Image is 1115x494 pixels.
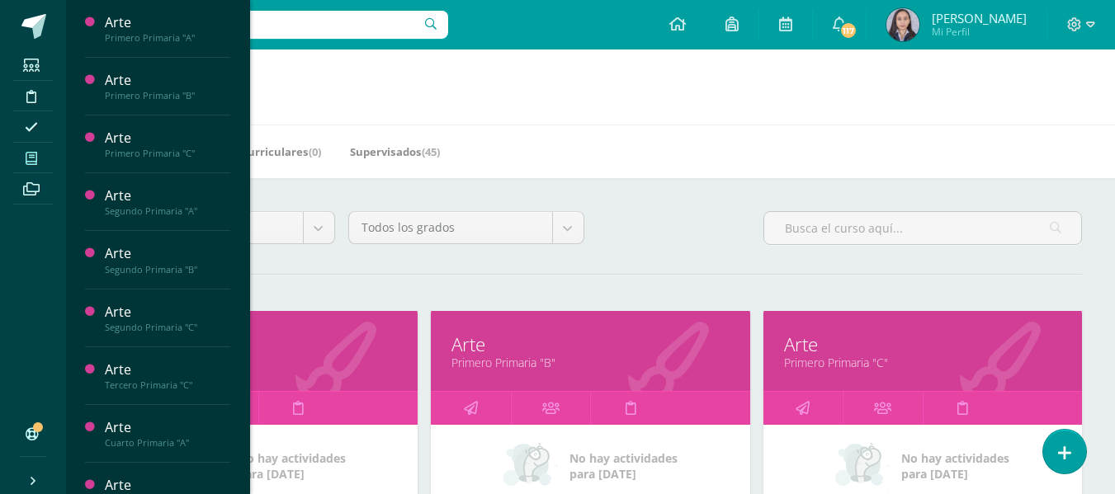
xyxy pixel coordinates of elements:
img: no_activities_small.png [503,441,558,491]
span: Mi Perfil [932,25,1027,39]
div: Arte [105,244,230,263]
a: Primero Primaria "B" [451,355,729,370]
span: 117 [839,21,858,40]
a: ArteSegundo Primaria "A" [105,186,230,217]
input: Busca un usuario... [77,11,448,39]
a: Primero Primaria "C" [784,355,1061,370]
div: Arte [105,71,230,90]
a: Supervisados(45) [350,139,440,165]
div: Arte [105,186,230,205]
span: Todos los grados [361,212,540,243]
div: Primero Primaria "B" [105,90,230,101]
a: ArteSegundo Primaria "B" [105,244,230,275]
a: ArteSegundo Primaria "C" [105,303,230,333]
a: Arte [120,332,397,357]
img: no_activities_small.png [835,441,890,491]
div: Arte [105,129,230,148]
div: Arte [105,303,230,322]
a: ArteTercero Primaria "C" [105,360,230,391]
span: No hay actividades para [DATE] [238,450,346,482]
div: Primero Primaria "C" [105,148,230,159]
a: Todos los grados [349,212,583,243]
div: Cuarto Primaria "A" [105,437,230,449]
span: (0) [309,144,321,159]
a: ArtePrimero Primaria "C" [105,129,230,159]
div: Arte [105,418,230,437]
div: Arte [105,360,230,379]
span: [PERSON_NAME] [932,10,1027,26]
a: ArtePrimero Primaria "B" [105,71,230,101]
a: Mis Extracurriculares(0) [191,139,321,165]
a: Arte [451,332,729,357]
a: ArtePrimero Primaria "A" [105,13,230,44]
a: Primero Primaria "A" [120,355,397,370]
a: ArteCuarto Primaria "A" [105,418,230,449]
span: No hay actividades para [DATE] [901,450,1009,482]
div: Segundo Primaria "B" [105,264,230,275]
img: 040cc7ec49f6129a148c95524d07e103.png [886,8,919,41]
div: Tercero Primaria "C" [105,379,230,391]
div: Segundo Primaria "C" [105,322,230,333]
a: Arte [784,332,1061,357]
div: Arte [105,13,230,32]
div: Segundo Primaria "A" [105,205,230,217]
span: (45) [422,144,440,159]
span: No hay actividades para [DATE] [569,450,678,482]
input: Busca el curso aquí... [764,212,1081,244]
div: Primero Primaria "A" [105,32,230,44]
